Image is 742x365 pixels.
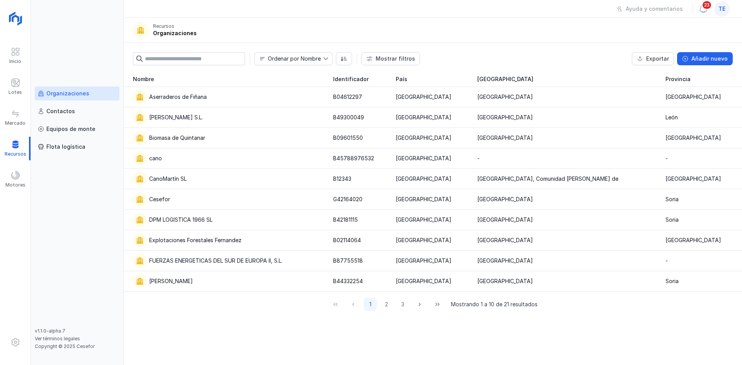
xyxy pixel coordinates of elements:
div: Mercado [5,120,26,126]
button: Exportar [632,52,674,65]
div: [GEOGRAPHIC_DATA] [477,195,533,203]
div: CanoMartín SL [149,175,187,183]
span: Provincia [665,75,691,83]
div: [GEOGRAPHIC_DATA] [477,216,533,224]
a: Contactos [35,104,119,118]
div: B87755518 [333,257,363,265]
div: [GEOGRAPHIC_DATA] [477,134,533,142]
button: Page 1 [364,298,377,311]
span: País [396,75,407,83]
div: Inicio [9,58,21,65]
span: Identificador [333,75,369,83]
div: Soria [665,277,679,285]
div: [GEOGRAPHIC_DATA] [396,175,451,183]
button: Page 2 [380,298,393,311]
div: B02114064 [333,236,361,244]
div: - [665,257,668,265]
span: Mostrando 1 a 10 de 21 resultados [451,300,538,308]
button: Last Page [430,298,445,311]
div: [GEOGRAPHIC_DATA] [477,236,533,244]
a: Equipos de monte [35,122,119,136]
span: 23 [702,0,712,10]
span: te [718,5,725,13]
div: [GEOGRAPHIC_DATA], Comunidad [PERSON_NAME] de [477,175,618,183]
div: [PERSON_NAME] [149,277,193,285]
div: [GEOGRAPHIC_DATA] [396,93,451,101]
div: [GEOGRAPHIC_DATA] [665,236,721,244]
button: Añadir nuevo [677,52,733,65]
div: B49300049 [333,114,364,121]
div: Biomasa de Quintanar [149,134,205,142]
div: [GEOGRAPHIC_DATA] [477,114,533,121]
div: Aserraderos de Fiñana [149,93,207,101]
div: Lotes [9,89,22,95]
div: [GEOGRAPHIC_DATA] [396,134,451,142]
div: v1.1.0-alpha.7 [35,328,119,334]
img: logoRight.svg [6,9,25,28]
div: Exportar [646,55,669,63]
div: [GEOGRAPHIC_DATA] [396,114,451,121]
div: Soria [665,195,679,203]
span: Nombre [255,53,323,65]
div: [GEOGRAPHIC_DATA] [665,134,721,142]
div: G42164020 [333,195,362,203]
div: [GEOGRAPHIC_DATA] [477,93,533,101]
div: Copyright © 2025 Cesefor [35,343,119,350]
button: Page 3 [396,298,409,311]
div: Soria [665,216,679,224]
div: B42181115 [333,216,358,224]
button: Ayuda y comentarios [611,2,688,15]
a: Organizaciones [35,87,119,100]
div: Mostrar filtros [376,55,415,63]
div: Organizaciones [46,90,89,97]
div: - [477,154,480,162]
div: Ayuda y comentarios [626,5,683,13]
div: [PERSON_NAME] S.L. [149,114,203,121]
div: Cesefor [149,195,170,203]
div: Equipos de monte [46,125,95,133]
div: [GEOGRAPHIC_DATA] [396,257,451,265]
div: Ordenar por Nombre [268,56,321,61]
div: León [665,114,678,121]
span: [GEOGRAPHIC_DATA] [477,75,533,83]
div: [GEOGRAPHIC_DATA] [665,175,721,183]
a: Flota logística [35,140,119,154]
div: Explotaciones Forestales Fernandez [149,236,242,244]
div: [GEOGRAPHIC_DATA] [396,236,451,244]
div: Añadir nuevo [691,55,728,63]
div: [GEOGRAPHIC_DATA] [396,154,451,162]
button: Next Page [412,298,427,311]
span: Nombre [133,75,154,83]
div: [GEOGRAPHIC_DATA] [396,195,451,203]
div: B44332254 [333,277,363,285]
div: [GEOGRAPHIC_DATA] [665,93,721,101]
div: [GEOGRAPHIC_DATA] [477,257,533,265]
div: - [665,154,668,162]
div: Flota logística [46,143,85,151]
div: FUERZAS ENERGETICAS DEL SUR DE EUROPA II, S.L. [149,257,283,265]
div: B04612297 [333,93,362,101]
div: [GEOGRAPHIC_DATA] [477,277,533,285]
div: Recursos [153,23,174,29]
div: [GEOGRAPHIC_DATA] [396,216,451,224]
div: Contactos [46,107,75,115]
div: cano [149,154,162,162]
div: Motores [5,182,26,188]
div: B12343 [333,175,351,183]
div: B09601550 [333,134,363,142]
a: Ver términos legales [35,336,80,341]
div: [GEOGRAPHIC_DATA] [396,277,451,285]
div: Organizaciones [153,29,197,37]
div: DPM LOGISTICA 1966 SL [149,216,213,224]
button: Mostrar filtros [361,52,420,65]
div: B45788976532 [333,154,374,162]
